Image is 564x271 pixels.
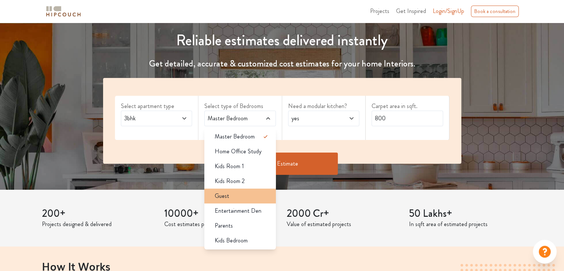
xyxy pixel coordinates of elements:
[164,220,278,229] p: Cost estimates provided
[409,220,522,229] p: In sqft area of estimated projects
[45,5,82,18] img: logo-horizontal.svg
[215,147,261,156] span: Home Office Study
[433,7,464,15] span: Login/SignUp
[99,58,466,69] h4: Get detailed, accurate & customized cost estimates for your home Interiors.
[215,206,261,215] span: Entertainment Den
[215,162,244,171] span: Kids Room 1
[204,126,276,134] div: select 2 more room(s)
[215,132,255,141] span: Master Bedroom
[471,6,519,17] div: Book a consultation
[290,114,339,123] span: yes
[42,220,155,229] p: Projects designed & delivered
[215,221,233,230] span: Parents
[227,153,338,175] button: Get Estimate
[123,114,171,123] span: 3bhk
[164,208,278,220] h3: 10000+
[372,102,443,111] label: Carpet area in sqft.
[409,208,522,220] h3: 50 Lakhs+
[287,208,400,220] h3: 2000 Cr+
[215,177,245,186] span: Kids Room 2
[45,3,82,20] span: logo-horizontal.svg
[396,7,426,15] span: Get Inspired
[121,102,192,111] label: Select apartment type
[99,32,466,49] h1: Reliable estimates delivered instantly
[370,7,389,15] span: Projects
[204,102,276,111] label: Select type of Bedrooms
[287,220,400,229] p: Value of estimated projects
[215,236,248,245] span: Kids Bedroom
[206,114,255,123] span: Master Bedroom
[288,102,360,111] label: Need a modular kitchen?
[42,208,155,220] h3: 200+
[372,111,443,126] input: Enter area sqft
[215,192,229,200] span: Guest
